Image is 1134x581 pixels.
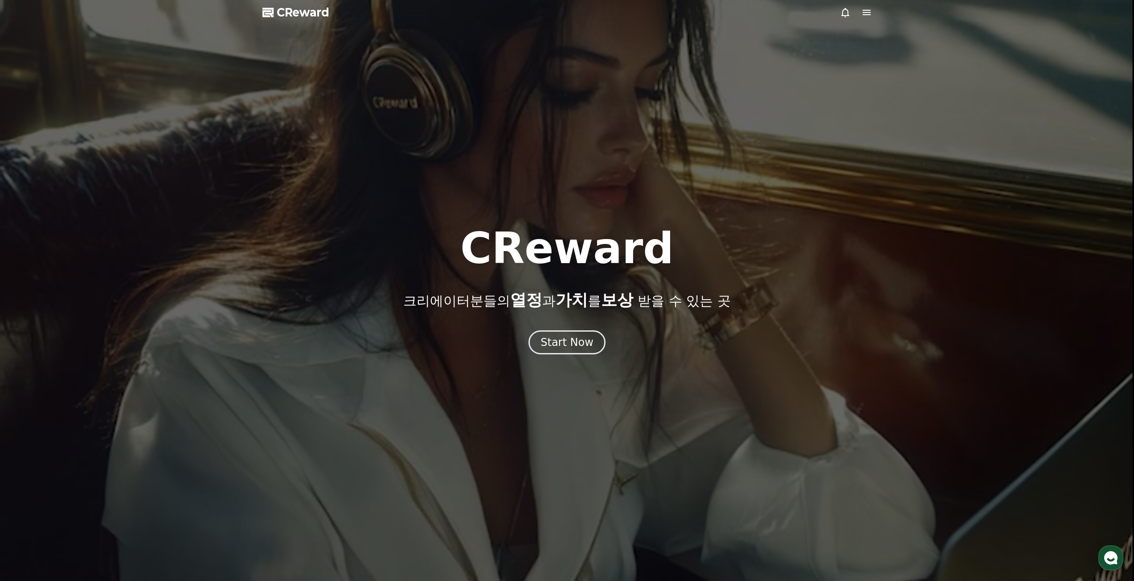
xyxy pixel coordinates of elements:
p: 크리에이터분들의 과 를 받을 수 있는 곳 [403,291,730,309]
span: CReward [277,5,329,20]
div: Start Now [540,335,594,349]
span: 보상 [601,291,633,309]
span: 열정 [510,291,542,309]
button: Start Now [528,330,606,354]
h1: CReward [460,227,674,270]
a: Start Now [528,339,606,348]
a: CReward [262,5,329,20]
span: 가치 [556,291,588,309]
